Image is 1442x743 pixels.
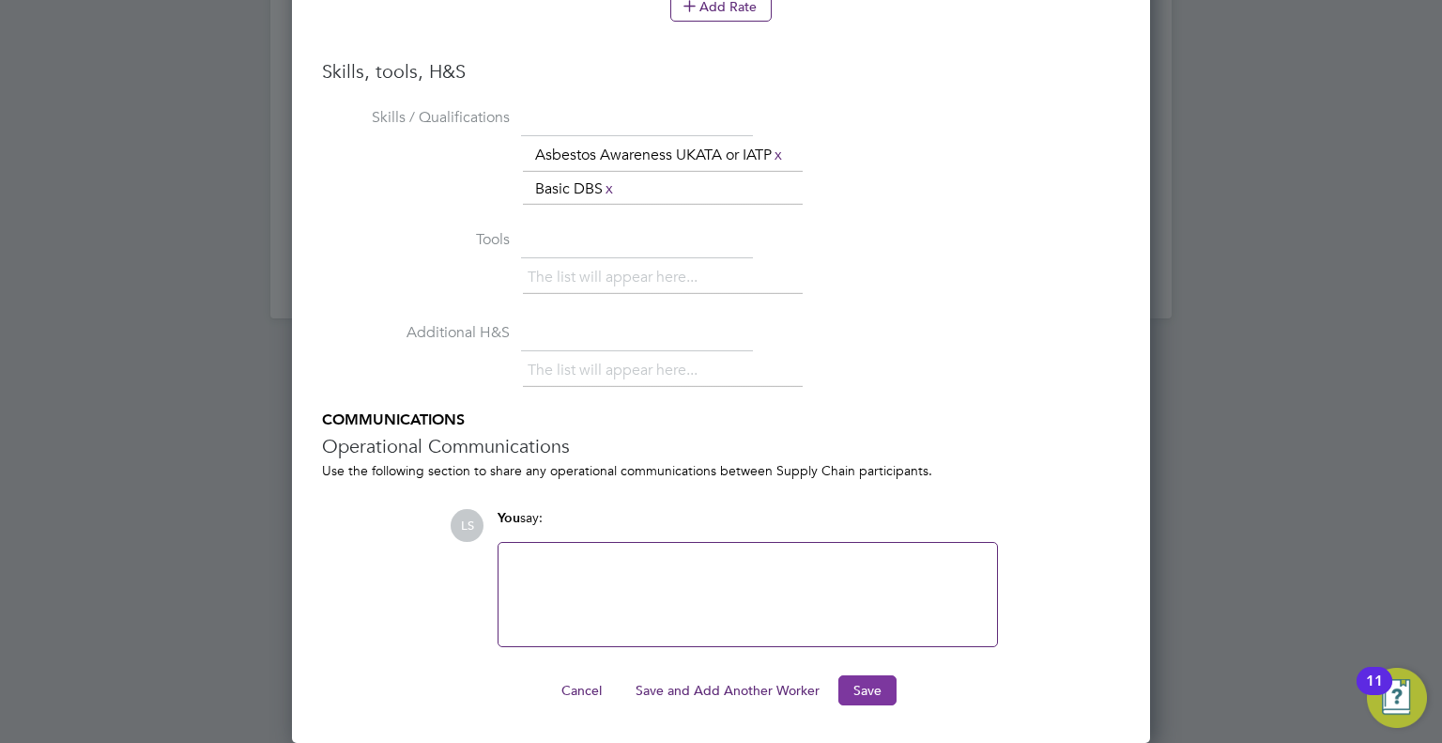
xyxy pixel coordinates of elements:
button: Save [838,675,897,705]
h5: COMMUNICATIONS [322,410,1120,430]
div: 11 [1366,681,1383,705]
label: Additional H&S [322,323,510,343]
li: The list will appear here... [528,265,705,290]
button: Cancel [546,675,617,705]
a: x [772,143,785,167]
label: Tools [322,230,510,250]
div: Use the following section to share any operational communications between Supply Chain participants. [322,462,1120,479]
a: x [603,177,616,201]
div: say: [498,509,998,542]
button: Open Resource Center, 11 new notifications [1367,668,1427,728]
h3: Operational Communications [322,434,1120,458]
button: Save and Add Another Worker [621,675,835,705]
li: Asbestos Awareness UKATA or IATP [528,143,792,168]
li: Basic DBS [528,177,623,202]
span: You [498,510,520,526]
span: LS [451,509,483,542]
h3: Skills, tools, H&S [322,59,1120,84]
li: The list will appear here... [528,358,705,383]
label: Skills / Qualifications [322,108,510,128]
